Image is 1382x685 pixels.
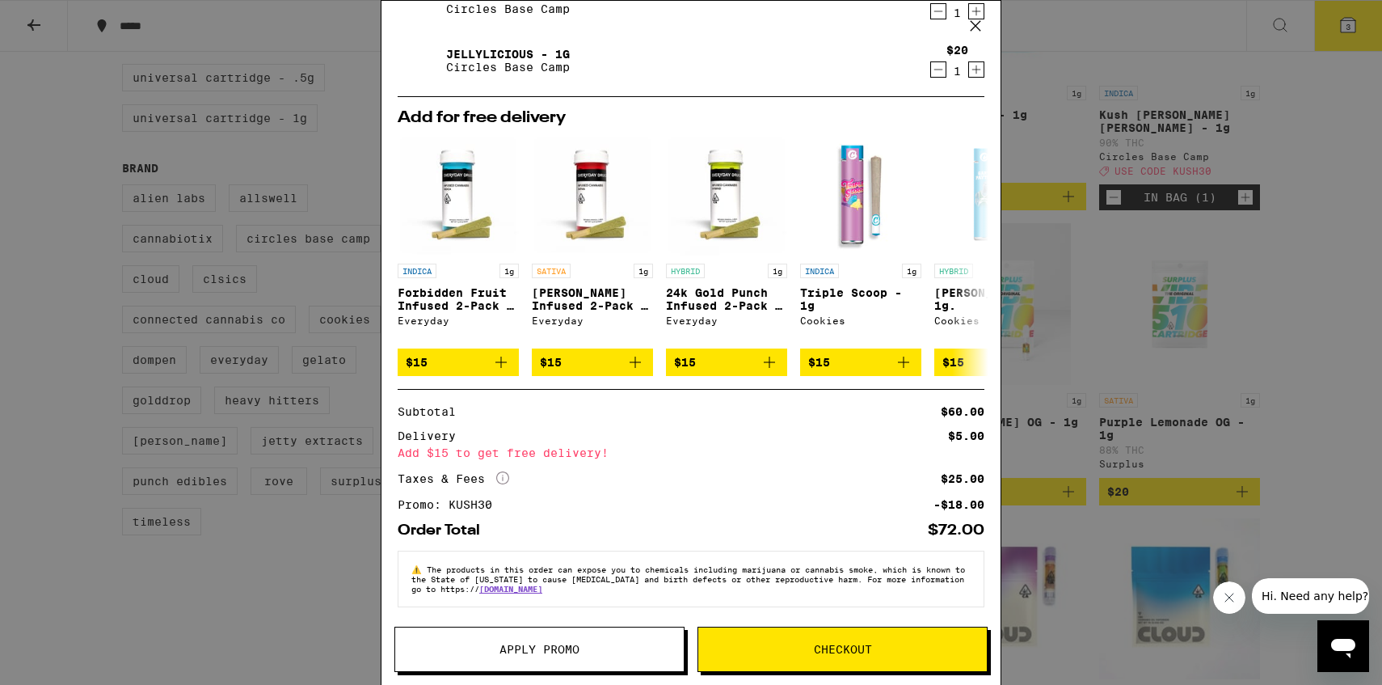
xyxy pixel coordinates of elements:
button: Apply Promo [394,627,685,672]
a: Jellylicious - 1g [446,48,570,61]
span: $15 [808,356,830,369]
div: Subtotal [398,406,467,417]
div: Cookies [934,315,1055,326]
p: 24k Gold Punch Infused 2-Pack - 1g [666,286,787,312]
img: Everyday - 24k Gold Punch Infused 2-Pack - 1g [666,134,787,256]
img: Cookies - Gary Payton - 1g. [934,134,1055,256]
h2: Add for free delivery [398,110,984,126]
div: Add $15 to get free delivery! [398,447,984,459]
div: Promo: KUSH30 [398,499,504,510]
div: Everyday [666,315,787,326]
div: Everyday [398,315,519,326]
div: $60.00 [941,406,984,417]
iframe: Close message [1213,581,1245,614]
iframe: Message from company [1252,578,1369,614]
p: [PERSON_NAME] Infused 2-Pack - 1g [532,286,653,312]
span: Checkout [814,644,872,655]
p: 1g [902,264,921,278]
div: Taxes & Fees [398,471,509,486]
div: Cookies [800,315,921,326]
a: Open page for 24k Gold Punch Infused 2-Pack - 1g from Everyday [666,134,787,349]
button: Add to bag [532,349,653,376]
a: Open page for Forbidden Fruit Infused 2-Pack - 1g from Everyday [398,134,519,349]
span: The products in this order can expose you to chemicals including marijuana or cannabis smoke, whi... [411,564,965,594]
span: $15 [540,356,562,369]
div: $20 [946,44,968,57]
button: Add to bag [800,349,921,376]
p: Forbidden Fruit Infused 2-Pack - 1g [398,286,519,312]
div: Delivery [398,430,467,442]
p: 1g [634,264,653,278]
p: [PERSON_NAME] - 1g. [934,286,1055,312]
img: Everyday - Jack Herer Infused 2-Pack - 1g [532,134,653,256]
button: Decrement [930,3,946,19]
p: INDICA [800,264,839,278]
span: $15 [942,356,964,369]
div: Everyday [532,315,653,326]
p: Circles Base Camp [446,2,570,15]
a: Open page for Triple Scoop - 1g from Cookies [800,134,921,349]
div: $5.00 [948,430,984,442]
div: -$18.00 [933,499,984,510]
div: $72.00 [928,523,984,538]
p: SATIVA [532,264,571,278]
button: Add to bag [666,349,787,376]
button: Checkout [697,627,988,672]
span: $15 [674,356,696,369]
button: Add to bag [934,349,1055,376]
div: Order Total [398,523,491,538]
p: HYBRID [934,264,973,278]
img: Everyday - Forbidden Fruit Infused 2-Pack - 1g [398,134,519,256]
p: HYBRID [666,264,705,278]
p: 1g [499,264,519,278]
div: 1 [946,65,968,78]
button: Add to bag [398,349,519,376]
button: Decrement [930,61,946,78]
a: Open page for Gary Payton - 1g. from Cookies [934,134,1055,349]
p: Circles Base Camp [446,61,570,74]
a: Open page for Jack Herer Infused 2-Pack - 1g from Everyday [532,134,653,349]
img: Cookies - Triple Scoop - 1g [800,134,921,256]
span: $15 [406,356,428,369]
span: Apply Promo [499,644,579,655]
button: Increment [968,61,984,78]
iframe: Button to launch messaging window [1317,620,1369,672]
p: Triple Scoop - 1g [800,286,921,312]
div: $25.00 [941,473,984,484]
div: 1 [946,6,968,19]
a: [DOMAIN_NAME] [479,584,542,594]
span: ⚠️ [411,564,427,574]
img: Jellylicious - 1g [398,38,443,83]
p: 1g [768,264,787,278]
